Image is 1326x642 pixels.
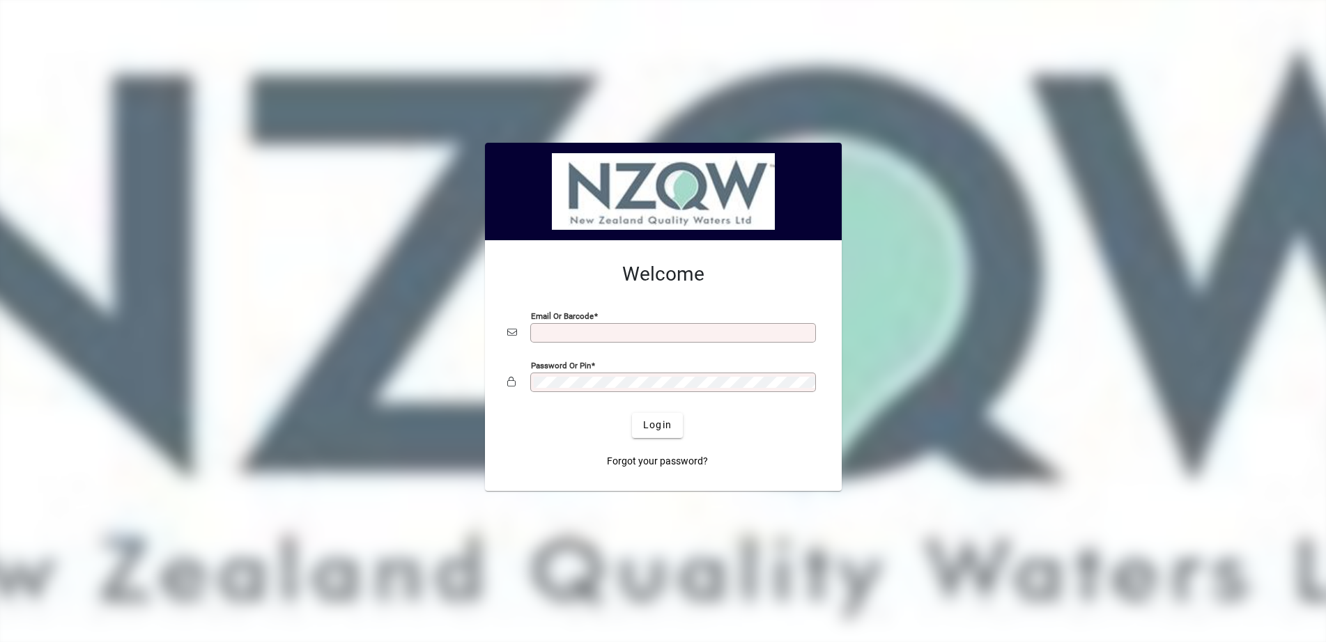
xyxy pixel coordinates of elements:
[643,418,672,432] span: Login
[507,263,819,286] h2: Welcome
[531,311,594,320] mat-label: Email or Barcode
[607,454,708,469] span: Forgot your password?
[531,360,591,370] mat-label: Password or Pin
[601,449,714,474] a: Forgot your password?
[632,413,683,438] button: Login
